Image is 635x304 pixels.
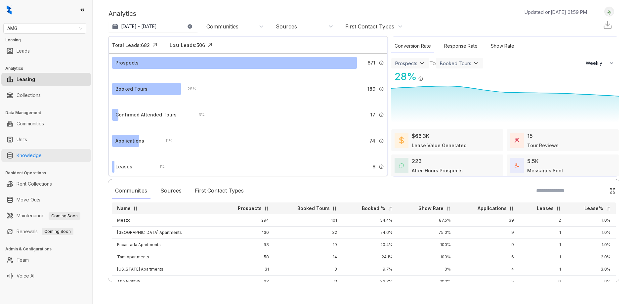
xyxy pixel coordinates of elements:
td: 9 [456,239,520,251]
span: 189 [367,85,375,93]
h3: Analytics [5,65,92,71]
a: Leads [17,44,30,58]
img: TourReviews [515,138,519,143]
td: 294 [218,214,274,227]
td: 14 [274,251,342,263]
span: 6 [372,163,375,170]
td: 4 [456,263,520,276]
img: ViewFilterArrow [473,60,479,66]
img: ViewFilterArrow [419,60,425,66]
img: Download [603,20,613,30]
td: 130 [218,227,274,239]
img: Click Icon [205,40,215,50]
div: After-Hours Prospects [412,167,463,174]
td: 5 [456,276,520,288]
td: 0% [398,263,456,276]
img: Click Icon [423,70,433,80]
td: 33 [218,276,274,288]
td: 100% [398,251,456,263]
td: 3.0% [566,263,616,276]
li: Renewals [1,225,91,238]
span: Coming Soon [49,212,80,220]
img: SearchIcon [595,188,601,194]
div: Prospects [115,59,139,66]
img: Info [379,60,384,65]
td: [GEOGRAPHIC_DATA] Apartments [112,227,218,239]
img: Info [418,76,423,81]
div: Applications [115,137,144,145]
p: Applications [478,205,507,212]
td: [US_STATE] Apartments [112,263,218,276]
td: 1 [519,263,566,276]
a: Voice AI [17,269,34,282]
span: 671 [367,59,375,66]
span: Coming Soon [42,228,73,235]
li: Team [1,253,91,267]
div: Show Rate [487,39,518,53]
p: Booked % [362,205,385,212]
td: 87.5% [398,214,456,227]
img: sorting [388,206,393,211]
div: Messages Sent [527,167,563,174]
td: 1 [519,239,566,251]
td: 100% [398,239,456,251]
img: TotalFum [515,163,519,168]
td: 1.0% [566,214,616,227]
p: Updated on [DATE] 01:59 PM [525,9,587,16]
td: The Eighty8 [112,276,218,288]
td: 100% [398,276,456,288]
img: LeaseValue [399,136,404,144]
div: To [429,59,436,67]
div: 28 % [391,69,417,84]
td: 24.6% [342,227,398,239]
p: Booked Tours [297,205,330,212]
a: Team [17,253,29,267]
td: 11 [274,276,342,288]
td: 93 [218,239,274,251]
span: 17 [370,111,375,118]
span: 74 [369,137,375,145]
img: Info [379,112,384,117]
p: Leases [537,205,554,212]
div: 5.5K [527,157,539,165]
span: Weekly [586,60,606,66]
h3: Admin & Configurations [5,246,92,252]
div: First Contact Types [191,183,247,198]
a: Collections [17,89,41,102]
td: 6 [456,251,520,263]
a: Rent Collections [17,177,52,191]
img: Info [379,164,384,169]
li: Maintenance [1,209,91,222]
a: Knowledge [17,149,42,162]
li: Communities [1,117,91,130]
td: 3 [274,263,342,276]
td: 2.0% [566,251,616,263]
h3: Resident Operations [5,170,92,176]
p: [DATE] - [DATE] [121,23,157,30]
li: Leads [1,44,91,58]
td: 19 [274,239,342,251]
img: sorting [556,206,561,211]
td: 1 [519,251,566,263]
li: Move Outs [1,193,91,206]
img: AfterHoursConversations [399,163,404,168]
li: Rent Collections [1,177,91,191]
div: Sources [157,183,185,198]
td: Tam Apartments [112,251,218,263]
td: 20.4% [342,239,398,251]
div: Booked Tours [440,61,471,66]
img: sorting [264,206,269,211]
td: 33.3% [342,276,398,288]
img: logo [7,5,12,15]
td: 31 [218,263,274,276]
div: Communities [206,23,238,30]
div: Booked Tours [115,85,148,93]
div: Sources [276,23,297,30]
div: 11 % [159,137,172,145]
li: Voice AI [1,269,91,282]
div: 1 % [153,163,165,170]
td: 9 [456,227,520,239]
td: Encantada Apartments [112,239,218,251]
div: 28 % [181,85,196,93]
td: 58 [218,251,274,263]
